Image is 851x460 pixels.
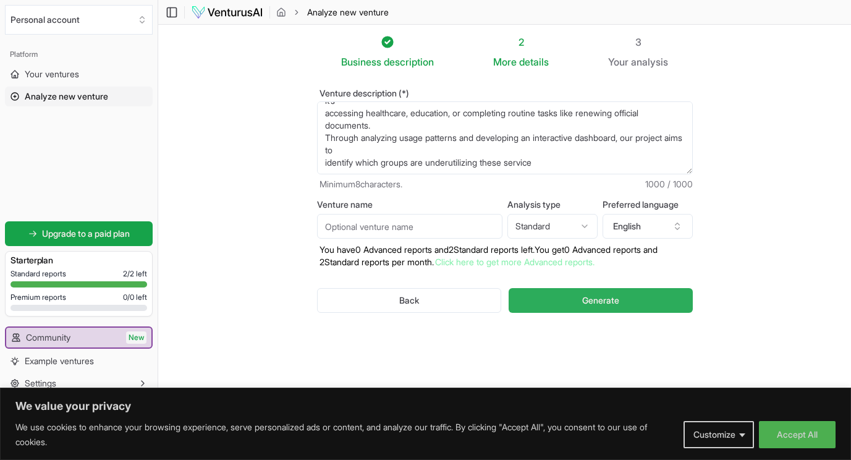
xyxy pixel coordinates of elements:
span: 1000 / 1000 [645,178,693,190]
span: Community [26,331,70,344]
span: More [493,54,517,69]
button: Generate [509,288,692,313]
input: Optional venture name [317,214,502,239]
span: New [126,331,146,344]
p: We value your privacy [15,399,836,414]
a: CommunityNew [6,328,151,347]
span: Settings [25,377,56,390]
a: Click here to get more Advanced reports. [435,257,595,267]
button: Back [317,288,502,313]
a: Upgrade to a paid plan [5,221,153,246]
span: Generate [582,294,619,307]
span: details [519,56,549,68]
label: Analysis type [507,200,598,209]
span: Standard reports [11,269,66,279]
span: Premium reports [11,292,66,302]
span: Analyze new venture [25,90,108,103]
img: logo [191,5,263,20]
a: Example ventures [5,351,153,371]
button: Accept All [759,421,836,448]
p: You have 0 Advanced reports and 2 Standard reports left. Y ou get 0 Advanced reports and 2 Standa... [317,244,693,268]
a: Your ventures [5,64,153,84]
button: Customize [684,421,754,448]
span: 2 / 2 left [123,269,147,279]
nav: breadcrumb [276,6,389,19]
span: description [384,56,434,68]
button: English [603,214,693,239]
button: Select an organization [5,5,153,35]
span: Example ventures [25,355,94,367]
span: Analyze new venture [307,6,389,19]
div: 3 [608,35,668,49]
label: Preferred language [603,200,693,209]
span: Your ventures [25,68,79,80]
span: 0 / 0 left [123,292,147,302]
h3: Starter plan [11,254,147,266]
label: Venture name [317,200,502,209]
p: We use cookies to enhance your browsing experience, serve personalized ads or content, and analyz... [15,420,674,449]
a: Analyze new venture [5,87,153,106]
div: Platform [5,45,153,64]
span: Your [608,54,629,69]
span: Business [341,54,381,69]
span: analysis [631,56,668,68]
div: 2 [493,35,549,49]
button: Settings [5,373,153,393]
span: Minimum 8 characters. [320,178,402,190]
span: Upgrade to a paid plan [42,228,130,240]
label: Venture description (*) [317,89,693,98]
